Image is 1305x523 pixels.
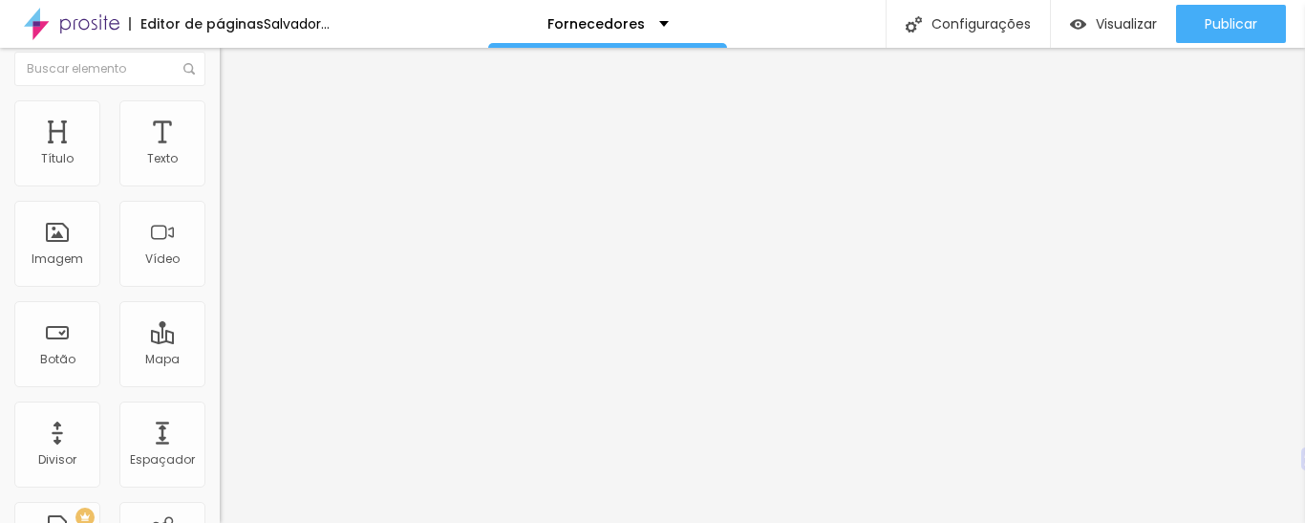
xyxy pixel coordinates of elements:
[1205,14,1257,33] font: Publicar
[931,14,1031,33] font: Configurações
[32,251,83,267] font: Imagem
[38,451,76,468] font: Divisor
[1176,5,1286,43] button: Publicar
[130,451,195,468] font: Espaçador
[547,14,645,33] font: Fornecedores
[147,150,178,166] font: Texto
[40,351,75,367] font: Botão
[183,63,195,75] img: Ícone
[41,150,74,166] font: Título
[140,14,264,33] font: Editor de páginas
[1070,16,1086,33] img: view-1.svg
[1096,14,1157,33] font: Visualizar
[264,14,330,33] font: Salvador...
[220,48,1305,523] iframe: Editor
[145,351,180,367] font: Mapa
[145,251,180,267] font: Vídeo
[906,16,922,33] img: Ícone
[1051,5,1176,43] button: Visualizar
[14,52,205,86] input: Buscar elemento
